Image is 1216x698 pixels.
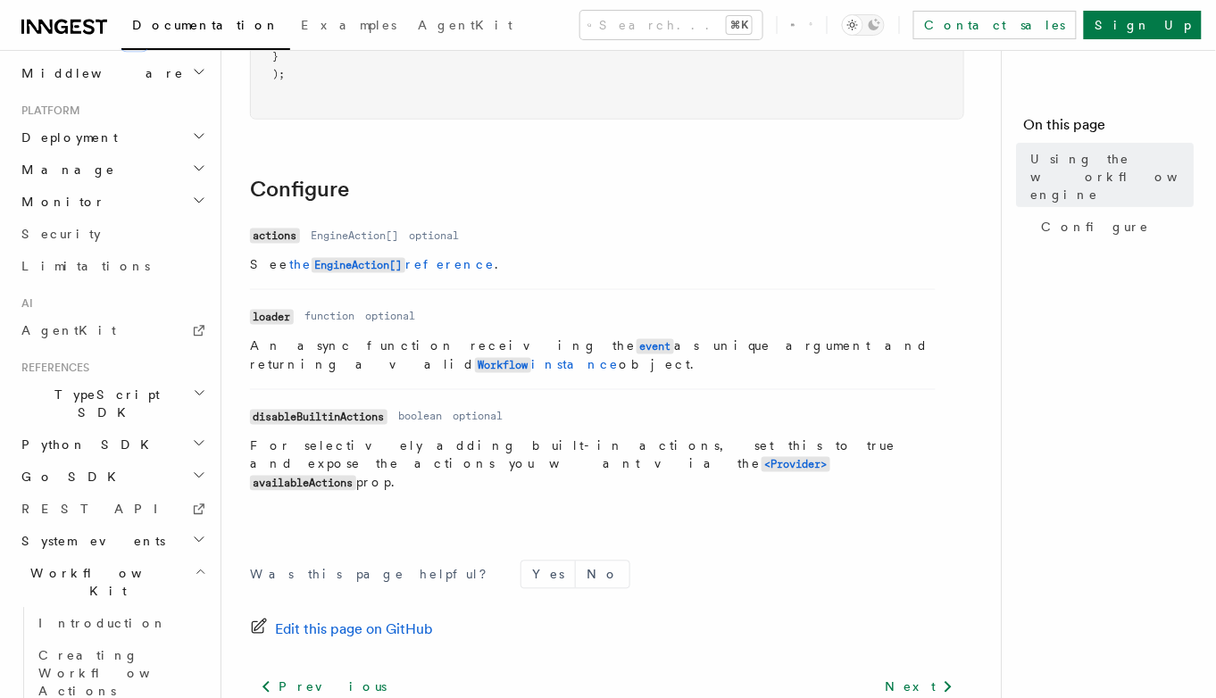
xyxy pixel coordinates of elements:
[14,525,210,557] button: System events
[14,121,210,154] button: Deployment
[250,310,294,325] code: loader
[1035,211,1195,243] a: Configure
[521,561,575,588] button: Yes
[727,16,752,34] kbd: ⌘K
[762,457,830,471] a: <Provider>
[842,14,885,36] button: Toggle dark mode
[14,428,210,461] button: Python SDK
[311,229,398,243] dd: EngineAction[]
[21,502,173,516] span: REST API
[14,129,118,146] span: Deployment
[637,339,674,353] a: event
[250,618,433,643] a: Edit this page on GitHub
[913,11,1077,39] a: Contact sales
[290,5,407,48] a: Examples
[14,436,160,453] span: Python SDK
[31,607,210,639] a: Introduction
[272,68,285,80] span: );
[250,337,936,375] p: An async function receiving the as unique argument and returning a valid object.
[14,468,127,486] span: Go SDK
[132,18,279,32] span: Documentation
[14,154,210,186] button: Manage
[21,227,101,241] span: Security
[21,323,116,337] span: AgentKit
[250,410,387,425] code: disableBuiltinActions
[453,410,503,424] dd: optional
[14,296,33,311] span: AI
[250,437,936,493] p: For selectively adding built-in actions, set this to true and expose the actions you want via the...
[250,566,499,584] p: Was this page helpful?
[576,561,629,588] button: No
[365,310,415,324] dd: optional
[250,177,349,202] a: Configure
[14,104,80,118] span: Platform
[272,50,279,62] span: }
[289,258,495,272] a: theEngineAction[]reference
[1024,114,1195,143] h4: On this page
[1024,143,1195,211] a: Using the workflow engine
[21,259,150,273] span: Limitations
[14,64,184,82] span: Middleware
[1042,218,1150,236] span: Configure
[301,18,396,32] span: Examples
[14,532,165,550] span: System events
[398,410,442,424] dd: boolean
[250,256,936,275] p: See .
[312,258,405,273] code: EngineAction[]
[250,229,300,244] code: actions
[14,250,210,282] a: Limitations
[275,618,433,643] span: Edit this page on GitHub
[475,358,531,373] code: Workflow
[14,218,210,250] a: Security
[14,493,210,525] a: REST API
[14,161,115,179] span: Manage
[580,11,762,39] button: Search...⌘K
[14,314,210,346] a: AgentKit
[14,386,193,421] span: TypeScript SDK
[14,57,210,89] button: Middleware
[38,648,194,698] span: Creating Workflow Actions
[250,476,356,491] code: availableActions
[14,461,210,493] button: Go SDK
[14,193,105,211] span: Monitor
[38,616,167,630] span: Introduction
[418,18,512,32] span: AgentKit
[14,557,210,607] button: Workflow Kit
[407,5,523,48] a: AgentKit
[14,564,195,600] span: Workflow Kit
[121,5,290,50] a: Documentation
[14,361,89,375] span: References
[1084,11,1202,39] a: Sign Up
[409,229,459,243] dd: optional
[475,358,619,372] a: Workflowinstance
[14,378,210,428] button: TypeScript SDK
[14,186,210,218] button: Monitor
[304,310,354,324] dd: function
[762,457,830,472] code: <Provider>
